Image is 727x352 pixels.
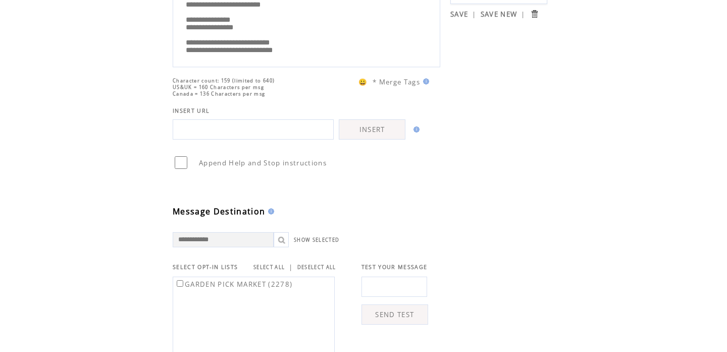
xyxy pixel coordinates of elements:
[173,107,210,114] span: INSERT URL
[253,264,285,271] a: SELECT ALL
[265,208,274,214] img: help.gif
[339,119,405,140] a: INSERT
[420,78,429,84] img: help.gif
[173,206,265,217] span: Message Destination
[175,280,292,289] label: GARDEN PICK MARKET (2278)
[481,10,517,19] a: SAVE NEW
[173,91,265,97] span: Canada = 136 Characters per msg
[199,158,327,167] span: Append Help and Stop instructions
[173,84,264,91] span: US&UK = 160 Characters per msg
[173,263,238,271] span: SELECT OPT-IN LISTS
[358,77,368,86] span: 😀
[521,10,525,19] span: |
[361,304,428,325] a: SEND TEST
[361,263,428,271] span: TEST YOUR MESSAGE
[410,126,420,133] img: help.gif
[289,262,293,272] span: |
[294,237,339,243] a: SHOW SELECTED
[373,77,420,86] span: * Merge Tags
[450,10,468,19] a: SAVE
[297,264,336,271] a: DESELECT ALL
[177,280,183,287] input: GARDEN PICK MARKET (2278)
[472,10,476,19] span: |
[530,9,539,19] input: Submit
[173,77,275,84] span: Character count: 159 (limited to 640)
